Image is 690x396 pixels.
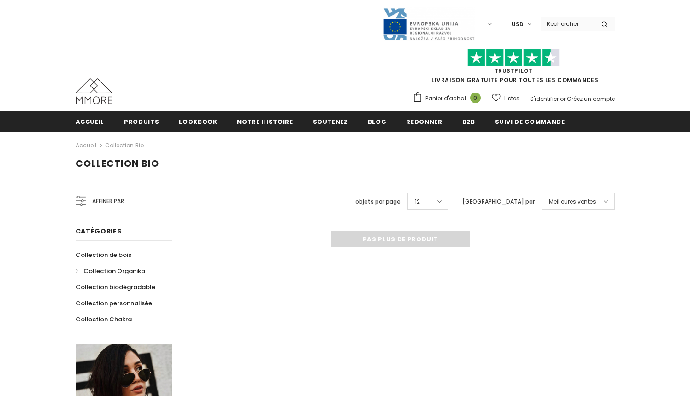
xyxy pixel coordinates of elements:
[76,311,132,327] a: Collection Chakra
[76,140,96,151] a: Accueil
[413,53,615,84] span: LIVRAISON GRATUITE POUR TOUTES LES COMMANDES
[76,263,145,279] a: Collection Organika
[76,250,131,259] span: Collection de bois
[383,20,475,28] a: Javni Razpis
[368,111,387,132] a: Blog
[76,283,155,291] span: Collection biodégradable
[406,117,442,126] span: Redonner
[76,295,152,311] a: Collection personnalisée
[495,67,533,75] a: TrustPilot
[124,111,159,132] a: Produits
[76,247,131,263] a: Collection de bois
[179,111,217,132] a: Lookbook
[313,111,348,132] a: soutenez
[470,93,481,103] span: 0
[495,111,565,132] a: Suivi de commande
[105,141,144,149] a: Collection Bio
[124,117,159,126] span: Produits
[549,197,596,206] span: Meilleures ventes
[237,111,293,132] a: Notre histoire
[76,117,105,126] span: Accueil
[415,197,420,206] span: 12
[495,117,565,126] span: Suivi de commande
[76,299,152,308] span: Collection personnalisée
[467,49,560,67] img: Faites confiance aux étoiles pilotes
[541,17,594,30] input: Search Site
[462,197,535,206] label: [GEOGRAPHIC_DATA] par
[383,7,475,41] img: Javni Razpis
[512,20,524,29] span: USD
[425,94,466,103] span: Panier d'achat
[92,196,124,206] span: Affiner par
[76,111,105,132] a: Accueil
[76,315,132,324] span: Collection Chakra
[237,117,293,126] span: Notre histoire
[530,95,559,103] a: S'identifier
[83,267,145,275] span: Collection Organika
[567,95,615,103] a: Créez un compte
[76,227,122,236] span: Catégories
[76,78,112,104] img: Cas MMORE
[462,117,475,126] span: B2B
[504,94,519,103] span: Listes
[413,92,485,105] a: Panier d'achat 0
[313,117,348,126] span: soutenez
[492,90,519,106] a: Listes
[179,117,217,126] span: Lookbook
[368,117,387,126] span: Blog
[560,95,566,103] span: or
[76,157,159,170] span: Collection Bio
[355,197,401,206] label: objets par page
[462,111,475,132] a: B2B
[76,279,155,295] a: Collection biodégradable
[406,111,442,132] a: Redonner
